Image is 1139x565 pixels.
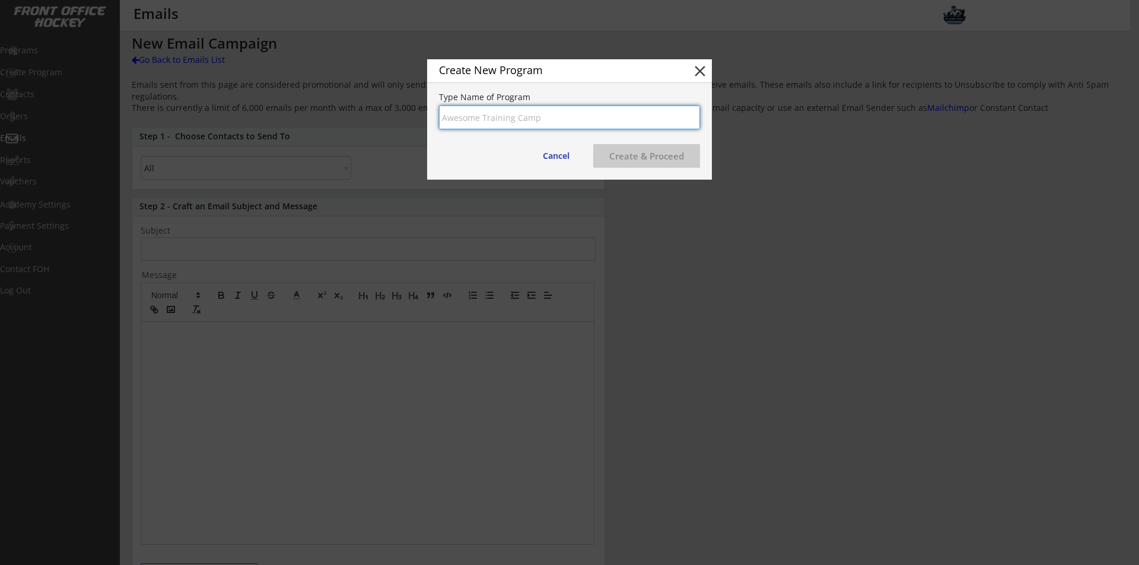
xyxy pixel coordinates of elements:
input: Awesome Training Camp [439,106,700,129]
button: Create & Proceed [593,144,700,168]
div: Create New Program [439,65,673,75]
button: close [691,62,709,80]
div: Type Name of Program [439,93,700,101]
button: Cancel [531,144,581,168]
